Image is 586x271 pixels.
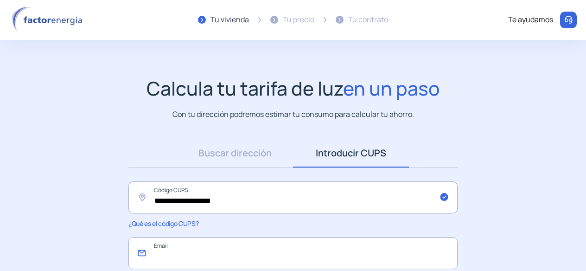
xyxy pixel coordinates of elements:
span: ¿Qué es el código CUPS? [128,219,198,228]
img: logo factor [9,6,88,33]
img: llamar [564,15,573,25]
p: Con tu dirección podremos estimar tu consumo para calcular tu ahorro. [172,109,414,120]
div: Tu precio [283,14,314,26]
div: Tu contrato [348,14,388,26]
h1: Calcula tu tarifa de luz [146,77,440,100]
span: en un paso [343,75,440,101]
div: Tu vivienda [210,14,249,26]
div: Te ayudamos [508,14,553,26]
a: Buscar dirección [177,139,293,168]
a: Introducir CUPS [293,139,409,168]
